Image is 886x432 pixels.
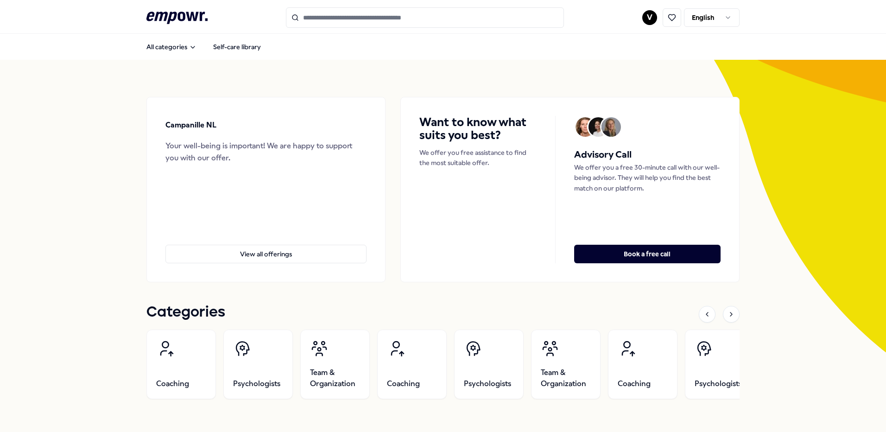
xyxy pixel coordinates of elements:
span: Coaching [156,378,189,389]
input: Search for products, categories or subcategories [286,7,564,28]
span: Team & Organization [541,367,591,389]
a: Psychologists [454,330,524,399]
p: Campanille NL [165,119,216,131]
h5: Advisory Call [574,147,721,162]
img: Avatar [589,117,608,137]
span: Psychologists [464,378,511,389]
p: We offer you a free 30-minute call with our well-being advisor. They will help you find the best ... [574,162,721,193]
span: Coaching [618,378,651,389]
span: Coaching [387,378,420,389]
a: Coaching [608,330,677,399]
a: Team & Organization [300,330,370,399]
span: Psychologists [695,378,742,389]
span: Psychologists [233,378,280,389]
a: Self-care library [206,38,268,56]
a: Psychologists [223,330,293,399]
span: Team & Organization [310,367,360,389]
div: Your well-being is important! We are happy to support you with our offer. [165,140,367,164]
img: Avatar [576,117,595,137]
h1: Categories [146,301,225,324]
button: All categories [139,38,204,56]
a: Coaching [146,330,216,399]
a: Coaching [377,330,447,399]
a: Team & Organization [531,330,601,399]
h4: Want to know what suits you best? [419,116,537,142]
button: View all offerings [165,245,367,263]
nav: Main [139,38,268,56]
button: V [642,10,657,25]
a: View all offerings [165,230,367,263]
button: Book a free call [574,245,721,263]
img: Avatar [601,117,621,137]
p: We offer you free assistance to find the most suitable offer. [419,147,537,168]
a: Psychologists [685,330,754,399]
